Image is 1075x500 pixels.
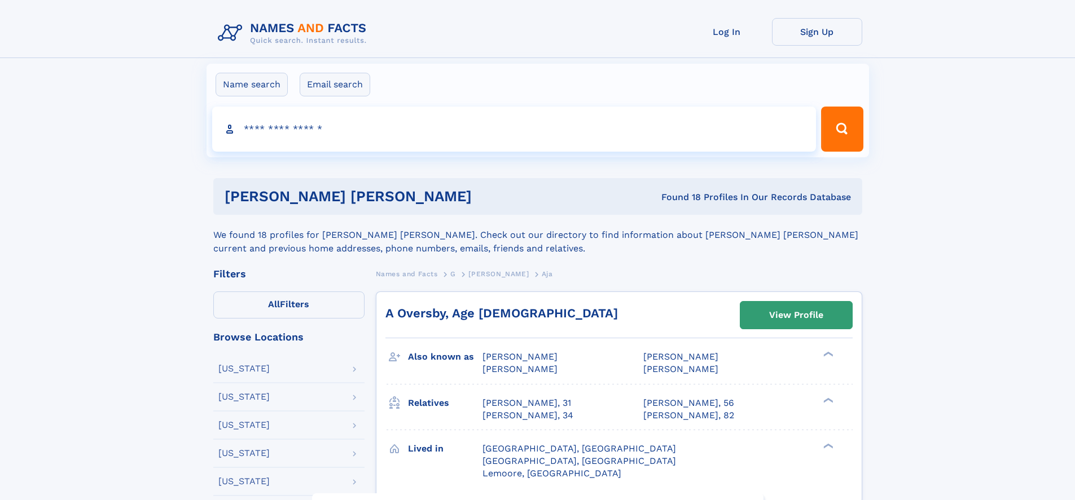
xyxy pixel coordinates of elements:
[643,364,718,374] span: [PERSON_NAME]
[218,449,270,458] div: [US_STATE]
[408,393,482,413] h3: Relatives
[376,267,438,281] a: Names and Facts
[567,191,851,203] div: Found 18 Profiles In Our Records Database
[682,18,772,46] a: Log In
[408,439,482,458] h3: Lived in
[450,270,456,278] span: G
[468,267,529,281] a: [PERSON_NAME]
[820,396,834,404] div: ❯
[218,477,270,486] div: [US_STATE]
[820,442,834,449] div: ❯
[268,299,280,309] span: All
[542,270,553,278] span: Aja
[482,455,676,466] span: [GEOGRAPHIC_DATA], [GEOGRAPHIC_DATA]
[643,351,718,362] span: [PERSON_NAME]
[820,351,834,358] div: ❯
[212,107,817,152] input: search input
[482,443,676,454] span: [GEOGRAPHIC_DATA], [GEOGRAPHIC_DATA]
[385,306,618,320] a: A Oversby, Age [DEMOGRAPHIC_DATA]
[218,392,270,401] div: [US_STATE]
[821,107,863,152] button: Search Button
[482,468,621,479] span: Lemoore, [GEOGRAPHIC_DATA]
[643,409,734,422] a: [PERSON_NAME], 82
[482,409,573,422] a: [PERSON_NAME], 34
[218,421,270,430] div: [US_STATE]
[643,397,734,409] a: [PERSON_NAME], 56
[769,302,823,328] div: View Profile
[213,18,376,48] img: Logo Names and Facts
[213,215,862,255] div: We found 18 profiles for [PERSON_NAME] [PERSON_NAME]. Check out our directory to find information...
[213,269,365,279] div: Filters
[213,332,365,342] div: Browse Locations
[213,291,365,318] label: Filters
[482,364,558,374] span: [PERSON_NAME]
[482,351,558,362] span: [PERSON_NAME]
[216,73,288,96] label: Name search
[300,73,370,96] label: Email search
[468,270,529,278] span: [PERSON_NAME]
[450,267,456,281] a: G
[740,302,852,329] a: View Profile
[218,364,270,373] div: [US_STATE]
[482,397,571,409] a: [PERSON_NAME], 31
[408,347,482,366] h3: Also known as
[772,18,862,46] a: Sign Up
[225,189,567,203] h1: [PERSON_NAME] [PERSON_NAME]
